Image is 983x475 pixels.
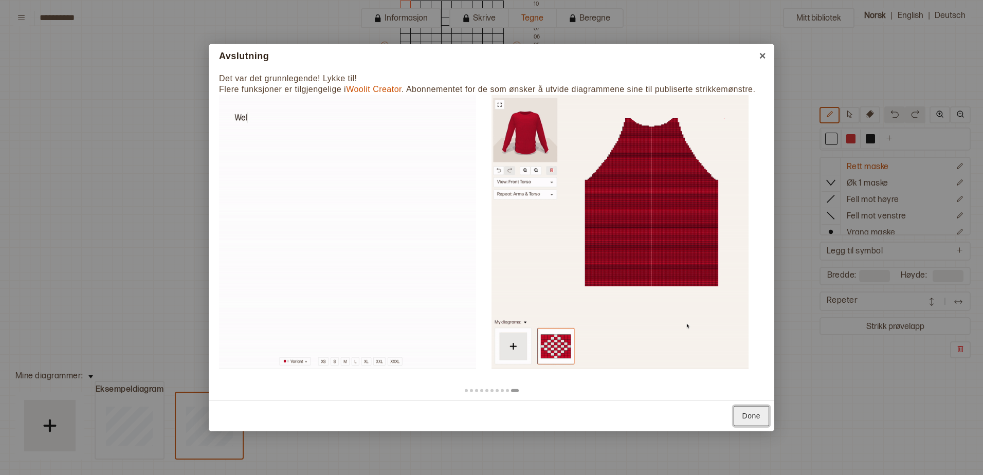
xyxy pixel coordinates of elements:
p: Flere funksjoner er tilgjengelige i . Abonnementet for de som ønsker å utvide diagrammene sine ti... [219,84,764,95]
img: intro_show_sweater.gif [491,95,749,369]
img: intro_creator.gif [219,95,476,369]
a: × [751,44,774,67]
a: Woolit Creator [346,85,402,94]
h1: Avslutning [219,49,709,63]
p: Det var det grunnlegende! Lykke til! [219,74,764,84]
a: Done [734,406,769,426]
